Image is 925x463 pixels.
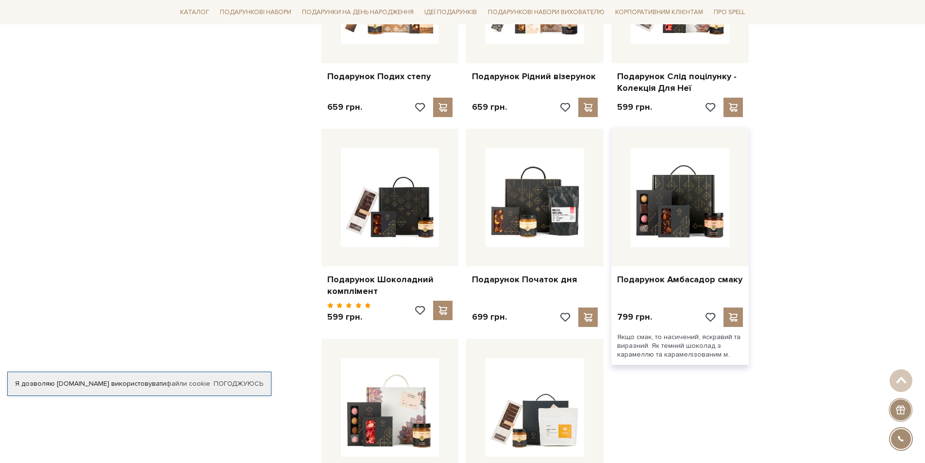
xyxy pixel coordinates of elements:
p: 699 грн. [472,311,507,323]
a: Корпоративним клієнтам [611,4,707,20]
a: Подарунки на День народження [298,5,418,20]
p: 659 грн. [472,102,507,113]
a: Ідеї подарунків [420,5,481,20]
a: Подарунок Амбасадор смаку [617,274,743,285]
a: Подарункові набори вихователю [484,4,608,20]
a: Подарунок Шоколадний комплімент [327,274,453,297]
div: Якщо смак, то насичений, яскравий та виразний. Як темний шоколад з карамеллю та карамелізованим м.. [611,327,749,365]
a: Про Spell [710,5,749,20]
a: Погоджуюсь [214,379,263,388]
a: Каталог [176,5,213,20]
p: 599 грн. [327,311,371,323]
a: файли cookie [166,379,210,388]
a: Подарунок Слід поцілунку - Колекція Для Неї [617,71,743,94]
p: 599 грн. [617,102,652,113]
p: 659 грн. [327,102,362,113]
div: Я дозволяю [DOMAIN_NAME] використовувати [8,379,271,388]
a: Подарунок Рідний візерунок [472,71,598,82]
a: Подарункові набори [216,5,295,20]
a: Подарунок Подих степу [327,71,453,82]
a: Подарунок Початок дня [472,274,598,285]
p: 799 грн. [617,311,652,323]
